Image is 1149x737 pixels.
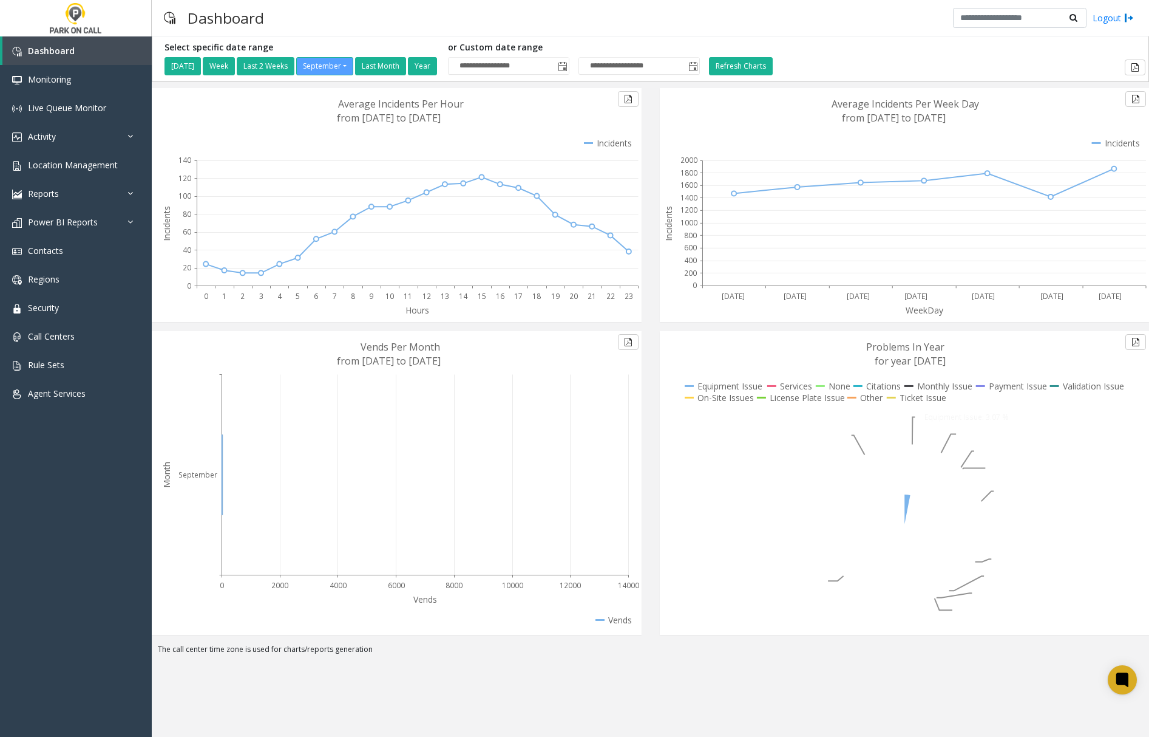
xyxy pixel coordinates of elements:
text: 15 [478,291,486,301]
span: Reports [28,188,59,199]
img: 'icon' [12,389,22,399]
img: 'icon' [12,332,22,342]
button: Year [408,57,437,75]
text: Incidents [161,206,172,241]
text: 16 [496,291,504,301]
button: Last 2 Weeks [237,57,294,75]
button: Week [203,57,235,75]
text: 9 [369,291,373,301]
text: [DATE] [721,291,744,301]
text: Problems In Year [866,340,944,354]
span: Power BI Reports [28,216,98,228]
text: 0 [220,580,224,591]
text: 20 [183,262,191,273]
text: 6000 [388,580,405,591]
text: from [DATE] to [DATE] [337,111,441,125]
span: Call Centers [28,331,75,342]
span: Activity [28,131,56,142]
text: 22 [606,291,615,301]
text: 400 [684,255,697,266]
text: 14 [459,291,468,301]
text: 11 [404,291,412,301]
button: September [296,57,353,75]
text: 2000 [680,155,697,165]
text: 20 [569,291,578,301]
text: Average Incidents Per Week Day [832,97,979,111]
text: 13 [441,291,449,301]
text: 17 [514,291,523,301]
span: Live Queue Monitor [28,102,106,114]
text: 5 [296,291,300,301]
span: Agent Services [28,388,86,399]
text: 8000 [446,580,463,591]
button: Export to pdf [1125,60,1145,75]
text: 19 [551,291,560,301]
text: 2000 [271,580,288,591]
text: 1000 [680,218,697,228]
img: 'icon' [12,304,22,314]
button: [DATE] [164,57,201,75]
text: September [178,470,217,480]
text: 200 [684,268,697,278]
text: 7 [333,291,337,301]
button: Refresh Charts [709,57,773,75]
img: pageIcon [164,3,175,33]
text: 1 [222,291,226,301]
text: 12000 [560,580,581,591]
h5: or Custom date range [448,43,700,53]
text: 4000 [330,580,347,591]
text: [DATE] [904,291,927,301]
text: 1800 [680,168,697,178]
text: 1400 [680,193,697,203]
span: Location Management [28,159,118,171]
text: 2 [240,291,245,301]
text: 10000 [502,580,523,591]
text: 0 [187,281,191,291]
a: Logout [1093,12,1134,24]
img: 'icon' [12,161,22,171]
img: 'icon' [12,75,22,85]
text: 100 [178,191,191,201]
text: 1200 [680,205,697,216]
text: 10 [385,291,394,301]
span: Regions [28,273,59,285]
button: Export to pdf [618,91,639,107]
text: [DATE] [1099,291,1122,301]
text: 600 [684,243,697,253]
text: 60 [183,227,191,237]
span: Contacts [28,245,63,256]
span: Security [28,302,59,314]
text: 21 [588,291,596,301]
text: 40 [183,245,191,255]
text: 800 [684,230,697,241]
button: Export to pdf [1125,334,1146,350]
text: Equipment Issue: 3.07 % [924,412,1009,422]
text: 80 [183,209,191,219]
img: 'icon' [12,247,22,256]
text: 6 [314,291,318,301]
text: [DATE] [971,291,994,301]
span: Toggle popup [686,58,699,75]
button: Last Month [355,57,406,75]
button: Export to pdf [1125,91,1146,107]
span: Rule Sets [28,359,64,371]
text: from [DATE] to [DATE] [337,354,441,368]
text: 120 [178,173,191,183]
text: Vends [413,594,437,605]
img: 'icon' [12,47,22,57]
span: Dashboard [28,45,75,57]
text: Incidents [663,206,674,241]
img: logout [1124,12,1134,24]
text: 12 [422,291,431,301]
text: 18 [532,291,541,301]
text: 4 [277,291,282,301]
text: from [DATE] to [DATE] [842,111,946,125]
img: 'icon' [12,190,22,199]
text: 3 [259,291,263,301]
text: WeekDay [906,304,944,316]
text: for year [DATE] [875,354,946,368]
text: 1600 [680,180,697,190]
text: 23 [625,291,633,301]
text: Hours [405,304,429,316]
img: 'icon' [12,218,22,228]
